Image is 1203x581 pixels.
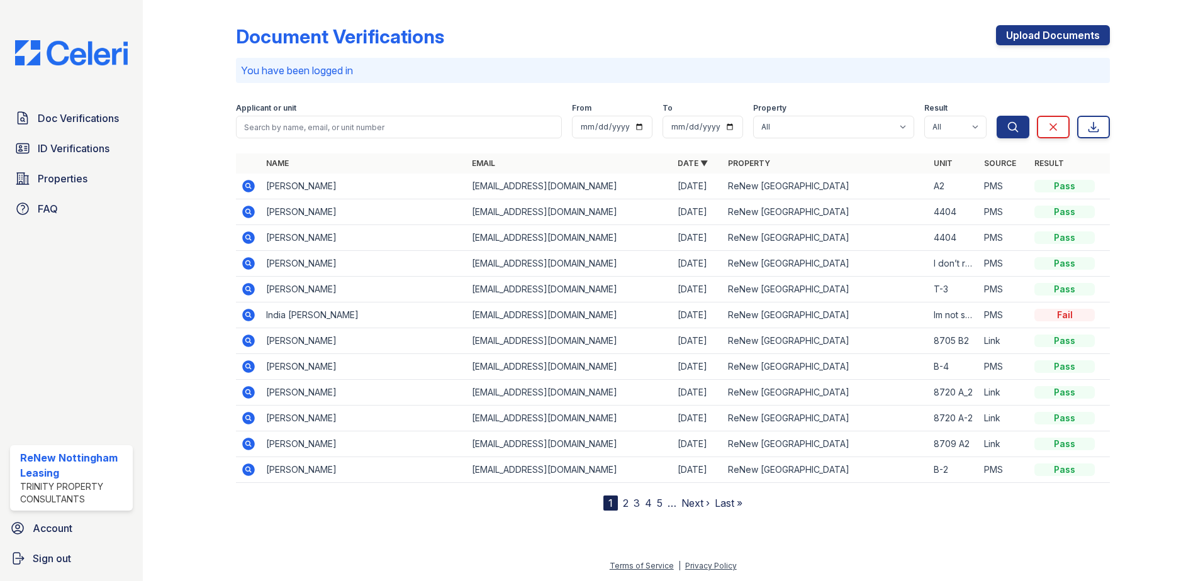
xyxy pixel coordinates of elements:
[681,497,710,509] a: Next ›
[20,450,128,480] div: ReNew Nottingham Leasing
[673,380,723,406] td: [DATE]
[266,158,289,168] a: Name
[723,277,929,302] td: ReNew [GEOGRAPHIC_DATA]
[979,277,1029,302] td: PMS
[979,225,1029,251] td: PMS
[472,158,495,168] a: Email
[715,497,742,509] a: Last »
[5,546,138,571] a: Sign out
[467,380,673,406] td: [EMAIL_ADDRESS][DOMAIN_NAME]
[929,328,979,354] td: 8705 B2
[668,495,676,511] span: …
[979,354,1029,380] td: PMS
[673,354,723,380] td: [DATE]
[979,431,1029,457] td: Link
[929,431,979,457] td: 8709 A2
[723,251,929,277] td: ReNew [GEOGRAPHIC_DATA]
[261,277,467,302] td: [PERSON_NAME]
[979,174,1029,199] td: PMS
[685,561,737,570] a: Privacy Policy
[673,328,723,354] td: [DATE]
[979,328,1029,354] td: Link
[929,302,979,328] td: Im not sure 8811
[728,158,770,168] a: Property
[673,251,723,277] td: [DATE]
[1034,335,1095,347] div: Pass
[467,328,673,354] td: [EMAIL_ADDRESS][DOMAIN_NAME]
[1034,438,1095,450] div: Pass
[723,431,929,457] td: ReNew [GEOGRAPHIC_DATA]
[673,174,723,199] td: [DATE]
[979,251,1029,277] td: PMS
[929,380,979,406] td: 8720 A_2
[1034,360,1095,373] div: Pass
[979,380,1029,406] td: Link
[723,199,929,225] td: ReNew [GEOGRAPHIC_DATA]
[673,431,723,457] td: [DATE]
[663,103,673,113] label: To
[1034,463,1095,476] div: Pass
[236,116,562,138] input: Search by name, email, or unit number
[929,174,979,199] td: A2
[657,497,663,509] a: 5
[236,25,444,48] div: Document Verifications
[1034,283,1095,296] div: Pass
[753,103,786,113] label: Property
[723,302,929,328] td: ReNew [GEOGRAPHIC_DATA]
[38,171,87,186] span: Properties
[241,63,1105,78] p: You have been logged in
[603,495,618,511] div: 1
[673,199,723,225] td: [DATE]
[723,354,929,380] td: ReNew [GEOGRAPHIC_DATA]
[723,457,929,483] td: ReNew [GEOGRAPHIC_DATA]
[929,406,979,431] td: 8720 A-2
[10,196,133,221] a: FAQ
[673,457,723,483] td: [DATE]
[929,457,979,483] td: B-2
[929,251,979,277] td: I don’t remember it was A-2 or something 1,480 a month
[33,551,71,566] span: Sign out
[979,302,1029,328] td: PMS
[467,225,673,251] td: [EMAIL_ADDRESS][DOMAIN_NAME]
[467,199,673,225] td: [EMAIL_ADDRESS][DOMAIN_NAME]
[38,111,119,126] span: Doc Verifications
[678,158,708,168] a: Date ▼
[723,406,929,431] td: ReNew [GEOGRAPHIC_DATA]
[1034,158,1064,168] a: Result
[20,480,128,506] div: Trinity Property Consultants
[610,561,674,570] a: Terms of Service
[261,354,467,380] td: [PERSON_NAME]
[929,225,979,251] td: 4404
[261,380,467,406] td: [PERSON_NAME]
[10,166,133,191] a: Properties
[572,103,591,113] label: From
[934,158,953,168] a: Unit
[929,354,979,380] td: B-4
[645,497,652,509] a: 4
[261,406,467,431] td: [PERSON_NAME]
[467,457,673,483] td: [EMAIL_ADDRESS][DOMAIN_NAME]
[1034,180,1095,192] div: Pass
[929,277,979,302] td: T-3
[33,521,72,536] span: Account
[673,225,723,251] td: [DATE]
[979,406,1029,431] td: Link
[623,497,629,509] a: 2
[38,141,109,156] span: ID Verifications
[467,431,673,457] td: [EMAIL_ADDRESS][DOMAIN_NAME]
[261,328,467,354] td: [PERSON_NAME]
[1034,257,1095,270] div: Pass
[467,277,673,302] td: [EMAIL_ADDRESS][DOMAIN_NAME]
[723,328,929,354] td: ReNew [GEOGRAPHIC_DATA]
[467,406,673,431] td: [EMAIL_ADDRESS][DOMAIN_NAME]
[261,457,467,483] td: [PERSON_NAME]
[261,225,467,251] td: [PERSON_NAME]
[261,251,467,277] td: [PERSON_NAME]
[984,158,1016,168] a: Source
[5,516,138,541] a: Account
[723,380,929,406] td: ReNew [GEOGRAPHIC_DATA]
[678,561,681,570] div: |
[1034,206,1095,218] div: Pass
[467,251,673,277] td: [EMAIL_ADDRESS][DOMAIN_NAME]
